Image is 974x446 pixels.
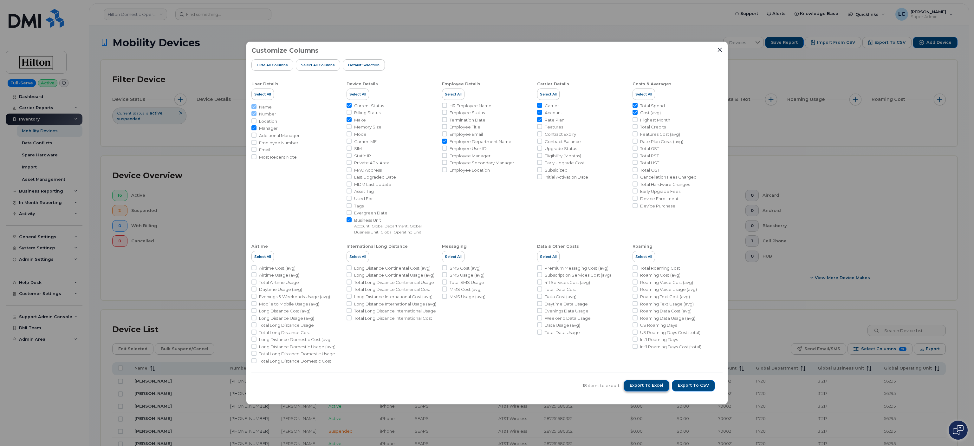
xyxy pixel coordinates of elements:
[640,308,692,314] span: Roaming Data Cost (avg)
[633,81,672,87] div: Costs & Averages
[354,315,432,321] span: Total Long Distance International Cost
[354,217,437,223] span: Business Unit
[450,265,481,271] span: SMS Cost (avg)
[672,380,715,391] button: Export to CSV
[450,286,482,292] span: MMS Cost (avg)
[640,301,694,307] span: Roaming Text Usage (avg)
[259,344,335,350] span: Long Distance Domestic Usage (avg)
[259,140,298,146] span: Employee Number
[545,308,588,314] span: Evenings Data Usage
[354,301,436,307] span: Long Distance International Usage (avg)
[450,124,480,130] span: Employee Title
[450,110,485,116] span: Employee Status
[343,59,385,71] button: Default Selection
[354,103,384,109] span: Current Status
[640,153,659,159] span: Total PST
[251,89,274,100] button: Select All
[545,286,576,292] span: Total Data Cost
[259,315,314,321] span: Long Distance Usage (avg)
[259,308,310,314] span: Long Distance Cost (avg)
[450,272,484,278] span: SMS Usage (avg)
[259,337,332,343] span: Long Distance Domestic Cost (avg)
[354,196,373,202] span: Used For
[633,89,655,100] button: Select All
[545,124,563,130] span: Features
[545,315,591,321] span: Weekend Data Usage
[545,265,608,271] span: Premium Messaging Cost (avg)
[545,117,564,123] span: Rate Plan
[635,92,652,97] span: Select All
[545,330,580,336] span: Total Data Usage
[349,254,366,259] span: Select All
[442,251,464,262] button: Select All
[259,125,278,131] span: Manager
[354,124,381,130] span: Memory Size
[545,322,580,328] span: Data Usage (avg)
[633,251,655,262] button: Select All
[259,358,331,364] span: Total Long Distance Domestic Cost
[450,160,514,166] span: Employee Secondary Manager
[354,188,374,194] span: Asset Tag
[259,104,272,110] span: Name
[540,92,557,97] span: Select All
[630,383,663,388] span: Export to Excel
[640,146,659,152] span: Total GST
[640,315,695,321] span: Roaming Data Usage (avg)
[259,147,270,153] span: Email
[347,81,378,87] div: Device Details
[259,111,276,117] span: Number
[640,330,700,336] span: US Roaming Days Cost (total)
[251,59,293,71] button: Hide All Columns
[259,322,314,328] span: Total Long Distance Usage
[537,244,579,249] div: Data & Other Costs
[545,167,568,173] span: Subsidized
[348,62,380,68] span: Default Selection
[354,272,434,278] span: Long Distance Continental Usage (avg)
[354,167,382,173] span: MAC Address
[450,153,490,159] span: Employee Manager
[450,167,490,173] span: Employee Location
[301,62,335,68] span: Select all Columns
[442,81,480,87] div: Employee Details
[259,330,310,336] span: Total Long Distance Cost
[347,251,369,262] button: Select All
[640,344,701,350] span: Int'l Roaming Days Cost (total)
[354,224,422,234] small: Account, Global Department, Global Business Unit, Global Operating Unit
[583,383,620,389] span: 18 items to export
[640,294,690,300] span: Roaming Text Cost (avg)
[717,47,723,53] button: Close
[251,244,268,249] div: Airtime
[254,254,271,259] span: Select All
[354,146,362,152] span: SIM
[953,425,964,435] img: Open chat
[640,322,677,328] span: US Roaming Days
[450,131,483,137] span: Employee Email
[354,265,431,271] span: Long Distance Continental Cost (avg)
[257,62,288,68] span: Hide All Columns
[540,254,557,259] span: Select All
[640,203,675,209] span: Device Purchase
[545,160,584,166] span: Early Upgrade Cost
[545,146,577,152] span: Upgrade Status
[640,117,670,123] span: Highest Month
[545,131,576,137] span: Contract Expiry
[354,181,391,187] span: MDM Last Update
[640,272,680,278] span: Roaming Cost (avg)
[640,167,660,173] span: Total QST
[545,301,588,307] span: Daytime Data Usage
[450,139,511,145] span: Employee Department Name
[354,110,380,116] span: Billing Status
[640,265,680,271] span: Total Roaming Cost
[445,254,462,259] span: Select All
[354,279,434,285] span: Total Long Distance Continental Usage
[354,117,366,123] span: Make
[354,160,389,166] span: Private APN Area
[259,265,295,271] span: Airtime Cost (avg)
[633,244,653,249] div: Roaming
[545,272,611,278] span: Subscription Services Cost (avg)
[450,117,485,123] span: Termination Date
[259,279,299,285] span: Total Airtime Usage
[251,251,274,262] button: Select All
[640,337,678,343] span: Int'l Roaming Days
[640,103,665,109] span: Total Spend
